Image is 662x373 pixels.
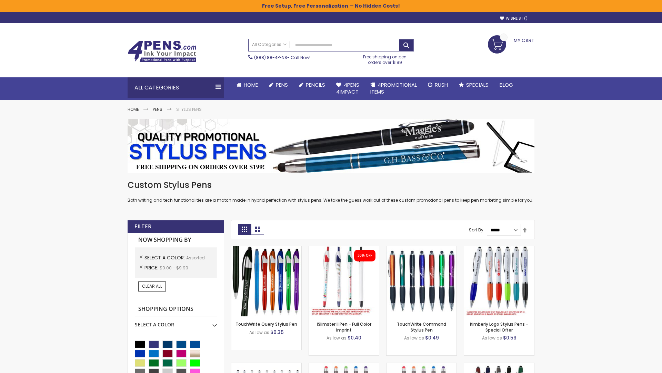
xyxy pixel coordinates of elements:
[336,81,359,95] span: 4Pens 4impact
[128,180,534,191] h1: Custom Stylus Pens
[135,233,217,247] strong: Now Shopping by
[134,223,151,230] strong: Filter
[309,246,379,316] img: iSlimster II - Full Color-Assorted
[500,81,513,88] span: Blog
[231,246,301,252] a: TouchWrite Query Stylus Pen-Assorted
[397,321,446,333] a: TouchWrite Command Stylus Pen
[317,321,371,333] a: iSlimster II Pen - Full Color Imprint
[138,281,166,291] a: Clear All
[128,180,534,203] div: Both writing and tech functionalities are a match made in hybrid perfection with stylus pens. We ...
[331,77,365,100] a: 4Pens4impact
[422,77,453,93] a: Rush
[494,77,519,93] a: Blog
[358,253,372,258] div: 30% OFF
[128,40,197,63] img: 4Pens Custom Pens and Promotional Products
[254,55,287,60] a: (888) 88-4PENS
[387,363,457,369] a: Islander Softy Gel with Stylus - ColorJet Imprint-Assorted
[306,81,325,88] span: Pencils
[254,55,310,60] span: - Call Now!
[500,16,528,21] a: Wishlist
[128,119,534,173] img: Stylus Pens
[387,246,457,252] a: TouchWrite Command Stylus Pen-Assorted
[176,106,202,112] strong: Stylus Pens
[464,363,534,369] a: Custom Soft Touch® Metal Pens with Stylus-Assorted
[263,77,293,93] a: Pens
[370,81,417,95] span: 4PROMOTIONAL ITEMS
[270,329,284,336] span: $0.35
[293,77,331,93] a: Pencils
[231,246,301,316] img: TouchWrite Query Stylus Pen-Assorted
[144,254,186,261] span: Select A Color
[327,335,347,341] span: As low as
[244,81,258,88] span: Home
[135,302,217,317] strong: Shopping Options
[387,246,457,316] img: TouchWrite Command Stylus Pen-Assorted
[466,81,489,88] span: Specials
[482,335,502,341] span: As low as
[231,363,301,369] a: Stiletto Advertising Stylus Pens-Assorted
[186,255,205,261] span: Assorted
[249,329,269,335] span: As low as
[464,246,534,252] a: Kimberly Logo Stylus Pens-Assorted
[469,227,483,233] label: Sort By
[404,335,424,341] span: As low as
[348,334,361,341] span: $0.40
[231,77,263,93] a: Home
[252,42,287,47] span: All Categories
[309,363,379,369] a: Islander Softy Gel Pen with Stylus-Assorted
[464,246,534,316] img: Kimberly Logo Stylus Pens-Assorted
[128,106,139,112] a: Home
[453,77,494,93] a: Specials
[309,246,379,252] a: iSlimster II - Full Color-Assorted
[135,316,217,328] div: Select A Color
[356,51,414,65] div: Free shipping on pen orders over $199
[435,81,448,88] span: Rush
[276,81,288,88] span: Pens
[249,39,290,50] a: All Categories
[425,334,439,341] span: $0.49
[235,321,297,327] a: TouchWrite Query Stylus Pen
[470,321,528,333] a: Kimberly Logo Stylus Pens - Special Offer
[503,334,516,341] span: $0.59
[365,77,422,100] a: 4PROMOTIONALITEMS
[160,265,188,271] span: $0.00 - $9.99
[128,77,224,98] div: All Categories
[153,106,162,112] a: Pens
[142,283,162,289] span: Clear All
[238,224,251,235] strong: Grid
[144,264,160,271] span: Price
